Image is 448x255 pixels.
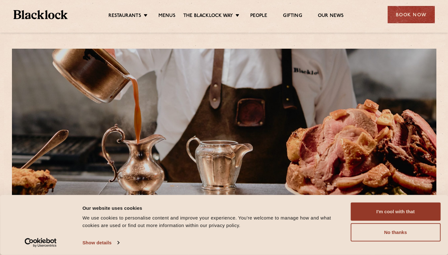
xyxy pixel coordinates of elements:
[388,6,435,23] div: Book Now
[158,13,175,20] a: Menus
[82,204,343,212] div: Our website uses cookies
[250,13,267,20] a: People
[14,10,68,19] img: BL_Textured_Logo-footer-cropped.svg
[351,223,440,241] button: No thanks
[82,214,343,229] div: We use cookies to personalise content and improve your experience. You're welcome to manage how a...
[82,238,119,247] a: Show details
[283,13,302,20] a: Gifting
[351,203,440,221] button: I'm cool with that
[183,13,233,20] a: The Blacklock Way
[108,13,141,20] a: Restaurants
[13,238,68,247] a: Usercentrics Cookiebot - opens in a new window
[318,13,344,20] a: Our News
